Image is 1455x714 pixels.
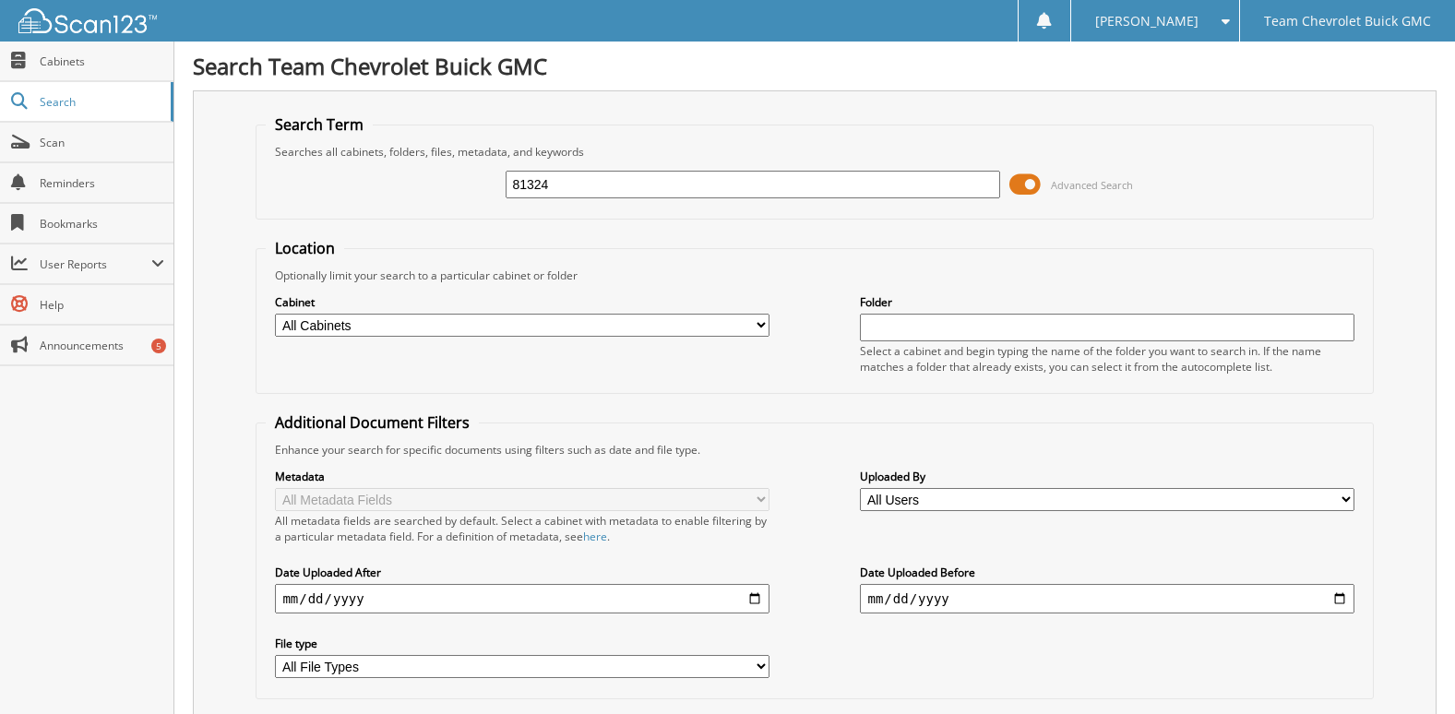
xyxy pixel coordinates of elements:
span: Search [40,94,161,110]
span: Help [40,297,164,313]
span: [PERSON_NAME] [1095,16,1199,27]
span: Team Chevrolet Buick GMC [1264,16,1431,27]
label: Folder [860,294,1354,310]
legend: Additional Document Filters [266,412,479,433]
span: Bookmarks [40,216,164,232]
h1: Search Team Chevrolet Buick GMC [193,51,1437,81]
span: User Reports [40,256,151,272]
label: File type [275,636,769,651]
div: Enhance your search for specific documents using filters such as date and file type. [266,442,1363,458]
div: Searches all cabinets, folders, files, metadata, and keywords [266,144,1363,160]
div: Optionally limit your search to a particular cabinet or folder [266,268,1363,283]
label: Date Uploaded After [275,565,769,580]
label: Cabinet [275,294,769,310]
legend: Location [266,238,344,258]
span: Scan [40,135,164,150]
input: end [860,584,1354,613]
div: Select a cabinet and begin typing the name of the folder you want to search in. If the name match... [860,343,1354,375]
div: 5 [151,339,166,353]
span: Announcements [40,338,164,353]
label: Uploaded By [860,469,1354,484]
label: Metadata [275,469,769,484]
span: Advanced Search [1051,178,1133,192]
span: Reminders [40,175,164,191]
input: start [275,584,769,613]
a: here [583,529,607,544]
span: Cabinets [40,54,164,69]
img: scan123-logo-white.svg [18,8,157,33]
label: Date Uploaded Before [860,565,1354,580]
legend: Search Term [266,114,373,135]
div: All metadata fields are searched by default. Select a cabinet with metadata to enable filtering b... [275,513,769,544]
